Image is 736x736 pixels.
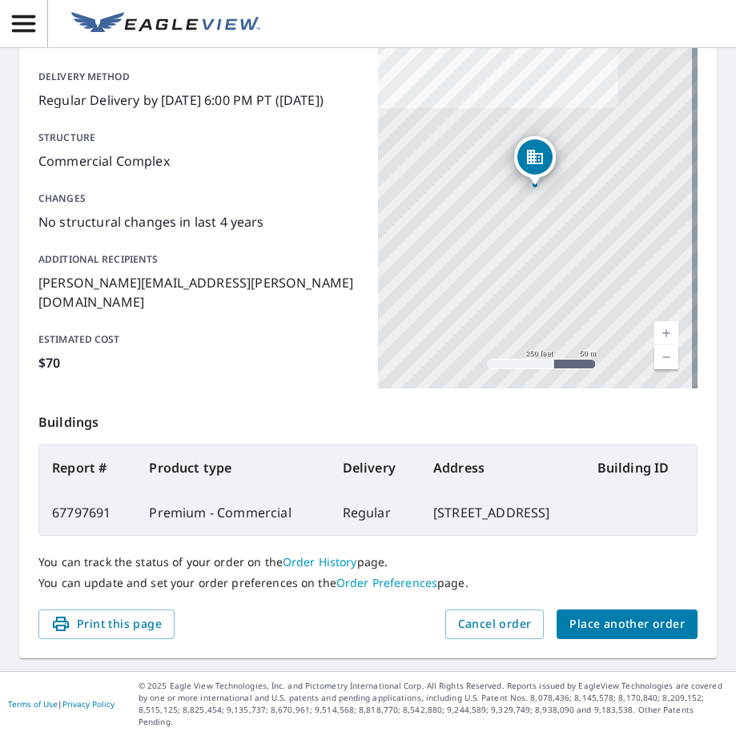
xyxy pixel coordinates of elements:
[38,393,698,444] p: Buildings
[585,445,697,490] th: Building ID
[62,698,115,710] a: Privacy Policy
[420,490,585,535] td: [STREET_ADDRESS]
[38,273,359,312] p: [PERSON_NAME][EMAIL_ADDRESS][PERSON_NAME][DOMAIN_NAME]
[557,609,698,639] button: Place another order
[136,490,329,535] td: Premium - Commercial
[8,699,115,709] p: |
[38,131,359,145] p: Structure
[39,445,136,490] th: Report #
[38,191,359,206] p: Changes
[514,136,556,186] div: Dropped pin, building 1, Commercial property, 10810 Paulbrook Dr Midlothian, VA 23112
[71,12,260,36] img: EV Logo
[38,576,698,590] p: You can update and set your order preferences on the page.
[39,490,136,535] td: 67797691
[51,614,162,634] span: Print this page
[330,490,420,535] td: Regular
[654,345,678,369] a: Current Level 17, Zoom Out
[38,555,698,569] p: You can track the status of your order on the page.
[38,353,359,372] p: $70
[38,609,175,639] button: Print this page
[38,212,359,231] p: No structural changes in last 4 years
[38,151,359,171] p: Commercial Complex
[38,90,359,110] p: Regular Delivery by [DATE] 6:00 PM PT ([DATE])
[283,554,357,569] a: Order History
[62,2,270,46] a: EV Logo
[654,321,678,345] a: Current Level 17, Zoom In
[8,698,58,710] a: Terms of Use
[136,445,329,490] th: Product type
[38,332,359,347] p: Estimated cost
[139,680,728,728] p: © 2025 Eagle View Technologies, Inc. and Pictometry International Corp. All Rights Reserved. Repo...
[38,252,359,267] p: Additional recipients
[569,614,685,634] span: Place another order
[458,614,532,634] span: Cancel order
[445,609,545,639] button: Cancel order
[330,445,420,490] th: Delivery
[336,575,437,590] a: Order Preferences
[420,445,585,490] th: Address
[38,70,359,84] p: Delivery method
